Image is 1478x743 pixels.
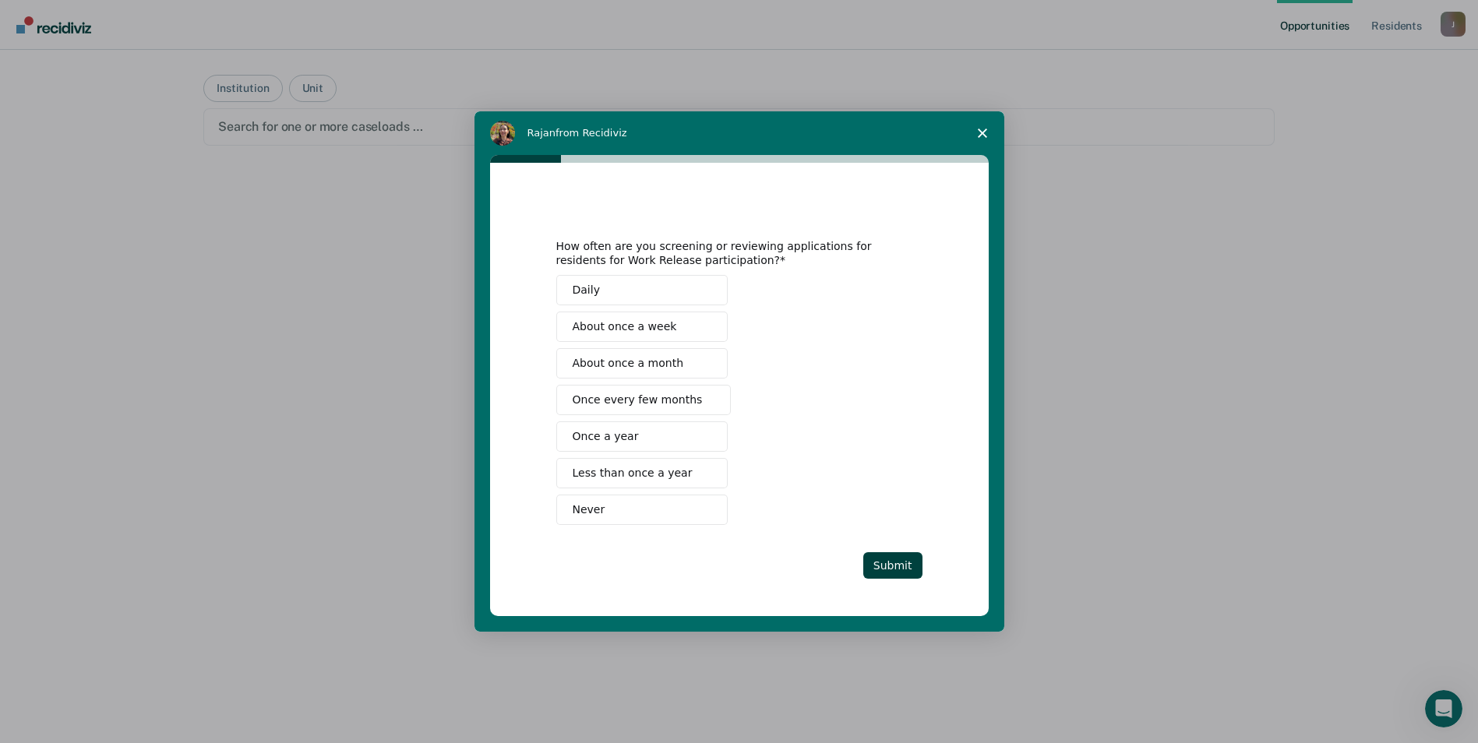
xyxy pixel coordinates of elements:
[573,428,639,445] span: Once a year
[556,421,728,452] button: Once a year
[556,239,899,267] div: How often are you screening or reviewing applications for residents for Work Release participation?
[556,385,732,415] button: Once every few months
[490,121,515,146] img: Profile image for Rajan
[556,275,728,305] button: Daily
[573,355,684,371] span: About once a month
[527,127,556,139] span: Rajan
[961,111,1004,155] span: Close survey
[863,552,922,579] button: Submit
[573,502,605,518] span: Never
[573,465,693,481] span: Less than once a year
[556,495,728,525] button: Never
[556,348,728,379] button: About once a month
[573,392,703,408] span: Once every few months
[573,282,600,298] span: Daily
[556,127,627,139] span: from Recidiviz
[556,312,728,342] button: About once a week
[573,319,677,335] span: About once a week
[556,458,728,488] button: Less than once a year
